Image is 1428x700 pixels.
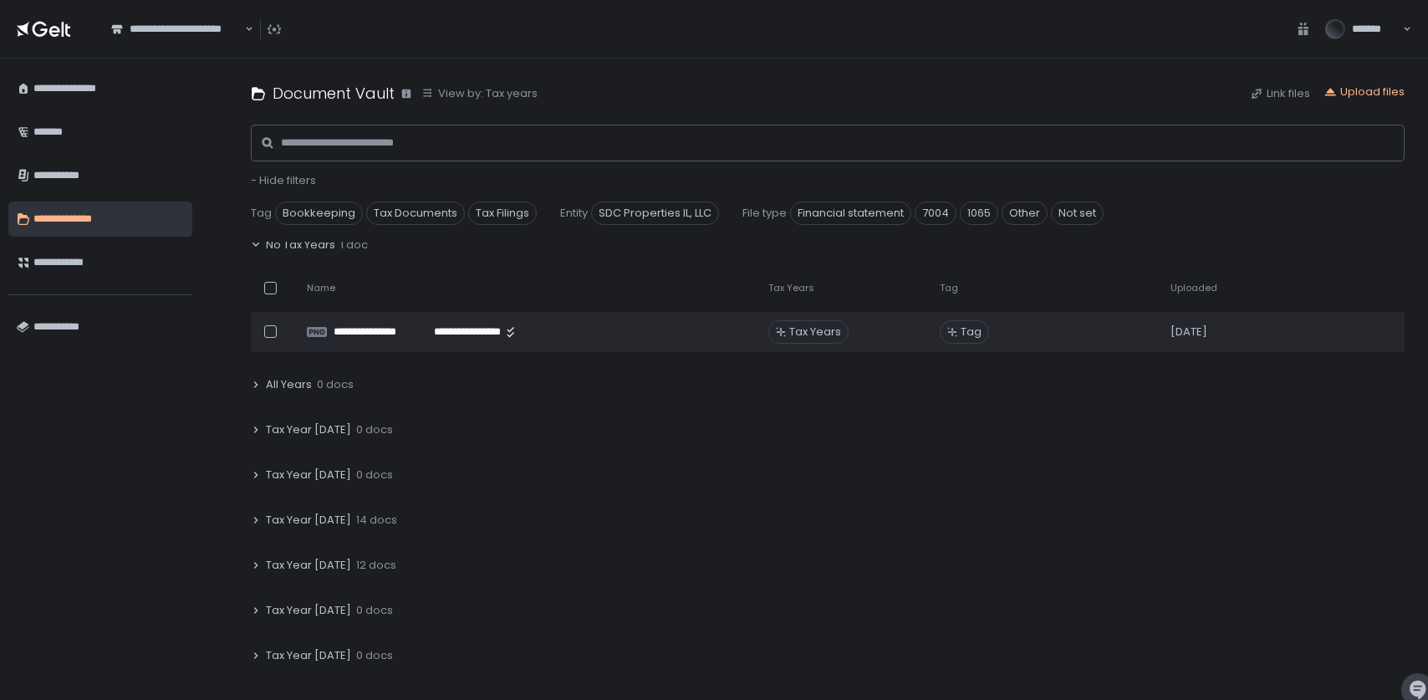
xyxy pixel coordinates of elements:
span: 1065 [960,202,998,225]
span: Tax Years [789,324,841,340]
span: Tag [961,324,982,340]
span: 0 docs [356,648,393,663]
span: Uploaded [1170,282,1217,294]
span: Tax Year [DATE] [266,513,351,528]
span: Bookkeeping [275,202,363,225]
button: Link files [1250,86,1310,101]
span: [DATE] [1170,324,1207,340]
span: Tax Year [DATE] [266,558,351,573]
span: Name [307,282,335,294]
span: Tax Year [DATE] [266,422,351,437]
span: Not set [1051,202,1104,225]
span: 0 docs [356,603,393,618]
span: 7004 [915,202,956,225]
h1: Document Vault [273,82,395,105]
span: Tax Years [768,282,814,294]
span: - Hide filters [251,172,316,188]
span: Tax Documents [366,202,465,225]
span: Tax Year [DATE] [266,648,351,663]
span: 0 docs [356,468,393,483]
span: SDC Properties IL, LLC [591,202,719,225]
span: Tax Year [DATE] [266,603,351,618]
span: Other [1002,202,1048,225]
span: Tag [251,206,272,221]
span: Entity [560,206,588,221]
button: Upload files [1323,84,1405,100]
span: All Years [266,377,312,392]
button: - Hide filters [251,173,316,188]
span: 0 docs [317,377,354,392]
span: 12 docs [356,558,396,573]
span: 0 docs [356,422,393,437]
div: Search for option [100,12,253,47]
span: File type [742,206,787,221]
span: 1 doc [340,238,368,253]
span: 14 docs [356,513,397,528]
button: View by: Tax years [421,86,538,101]
span: Tag [940,282,958,294]
span: No Tax Years [266,238,335,253]
span: Tax Filings [468,202,537,225]
span: Financial statement [790,202,911,225]
span: Tax Year [DATE] [266,468,351,483]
